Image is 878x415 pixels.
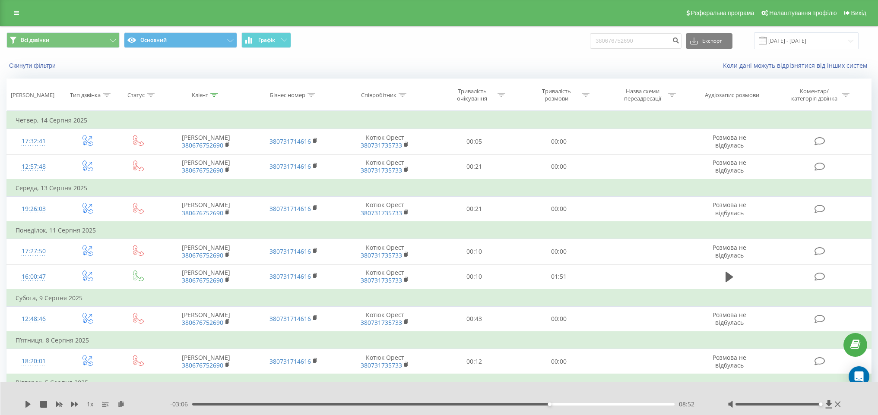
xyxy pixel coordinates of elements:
div: Співробітник [361,91,396,99]
td: 00:05 [432,129,517,154]
button: Всі дзвінки [6,32,120,48]
td: Котюк Орест [338,264,432,289]
a: 380731735733 [361,361,402,369]
td: 00:10 [432,264,517,289]
td: 00:00 [517,349,601,374]
a: 380731714616 [269,314,311,323]
td: Понеділок, 11 Серпня 2025 [7,222,872,239]
button: Скинути фільтри [6,62,60,69]
a: 380731735733 [361,209,402,217]
td: 00:21 [432,196,517,222]
div: 16:00:47 [16,268,52,285]
td: [PERSON_NAME] [162,196,250,222]
td: [PERSON_NAME] [162,349,250,374]
a: 380676752690 [182,209,223,217]
td: Котюк Орест [338,349,432,374]
div: Тривалість розмови [533,88,580,102]
td: [PERSON_NAME] [162,264,250,289]
td: 00:43 [432,306,517,332]
td: Середа, 13 Серпня 2025 [7,179,872,197]
div: Аудіозапис розмови [705,91,759,99]
td: [PERSON_NAME] [162,129,250,154]
td: Котюк Орест [338,196,432,222]
span: 1 x [87,400,93,409]
a: 380731714616 [269,357,311,365]
td: Котюк Орест [338,129,432,154]
span: Налаштування профілю [769,9,837,16]
div: Статус [127,91,145,99]
td: П’ятниця, 8 Серпня 2025 [7,332,872,349]
td: 00:00 [517,154,601,179]
a: 380731714616 [269,137,311,145]
td: Котюк Орест [338,306,432,332]
div: 12:48:46 [16,311,52,327]
span: Розмова не відбулась [713,133,746,149]
div: Тип дзвінка [70,91,101,99]
div: 19:26:03 [16,201,52,217]
div: Коментар/категорія дзвінка [789,88,840,102]
input: Пошук за номером [590,33,681,49]
span: - 03:06 [170,400,192,409]
a: 380676752690 [182,318,223,327]
div: 18:20:01 [16,353,52,370]
span: Розмова не відбулась [713,158,746,174]
div: Accessibility label [548,402,552,406]
div: Тривалість очікування [449,88,495,102]
a: 380731714616 [269,204,311,213]
span: Розмова не відбулась [713,311,746,327]
a: 380731735733 [361,318,402,327]
div: 17:27:50 [16,243,52,260]
a: 380676752690 [182,276,223,284]
td: 00:00 [517,306,601,332]
div: 17:32:41 [16,133,52,150]
span: Реферальна програма [691,9,754,16]
span: Розмова не відбулась [713,243,746,259]
a: 380676752690 [182,166,223,174]
td: Четвер, 14 Серпня 2025 [7,112,872,129]
div: Accessibility label [819,402,823,406]
a: 380676752690 [182,361,223,369]
td: 00:00 [517,239,601,264]
a: 380676752690 [182,251,223,259]
a: 380731735733 [361,251,402,259]
td: [PERSON_NAME] [162,239,250,264]
a: Коли дані можуть відрізнятися вiд інших систем [723,61,872,69]
td: 00:12 [432,349,517,374]
span: Розмова не відбулась [713,201,746,217]
a: 380731735733 [361,141,402,149]
a: 380676752690 [182,141,223,149]
td: 01:51 [517,264,601,289]
td: 00:00 [517,196,601,222]
button: Експорт [686,33,732,49]
td: 00:21 [432,154,517,179]
a: 380731735733 [361,276,402,284]
td: Котюк Орест [338,154,432,179]
td: Котюк Орест [338,239,432,264]
span: Вихід [851,9,866,16]
button: Основний [124,32,237,48]
a: 380731714616 [269,162,311,170]
td: Субота, 9 Серпня 2025 [7,289,872,307]
div: Open Intercom Messenger [849,366,869,387]
span: Графік [258,37,275,43]
button: Графік [241,32,291,48]
td: 00:10 [432,239,517,264]
td: [PERSON_NAME] [162,154,250,179]
div: [PERSON_NAME] [11,91,54,99]
div: Назва схеми переадресації [620,88,666,102]
a: 380731735733 [361,166,402,174]
div: Клієнт [192,91,208,99]
div: 12:57:48 [16,158,52,175]
td: [PERSON_NAME] [162,306,250,332]
div: Бізнес номер [270,91,305,99]
span: 08:52 [679,400,694,409]
span: Розмова не відбулась [713,353,746,369]
a: 380731714616 [269,247,311,255]
td: 00:00 [517,129,601,154]
td: Вівторок, 5 Серпня 2025 [7,374,872,391]
a: 380731714616 [269,272,311,280]
span: Всі дзвінки [21,37,49,44]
